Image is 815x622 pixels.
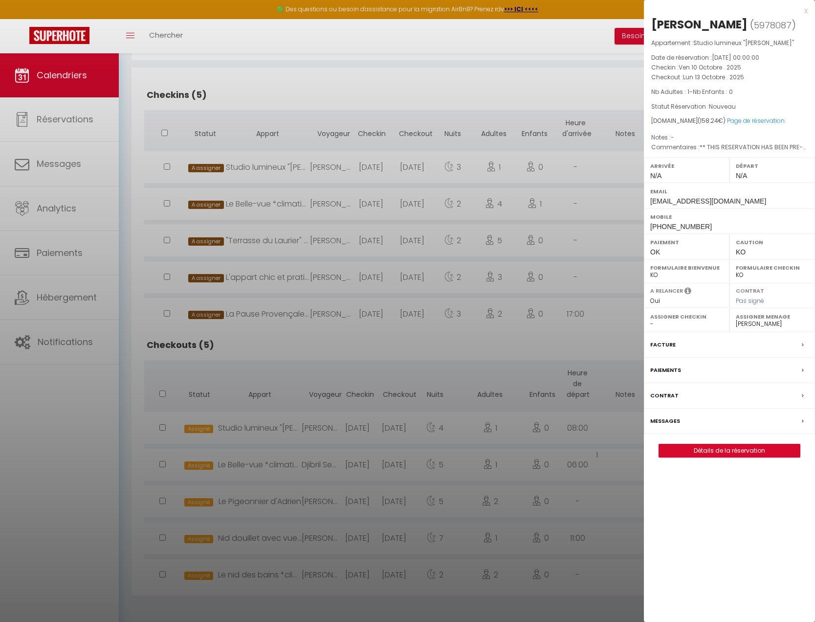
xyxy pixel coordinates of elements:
label: Messages [650,416,680,426]
span: Lun 13 Octobre . 2025 [683,73,744,81]
label: Contrat [736,287,764,293]
a: Page de réservation [727,116,785,125]
span: Studio lumineux "[PERSON_NAME]" [693,39,794,47]
label: Caution [736,237,809,247]
label: Facture [650,340,676,350]
span: Nb Enfants : 0 [693,88,733,96]
label: Paiement [650,237,723,247]
p: Appartement : [651,38,808,48]
span: Nouveau [709,102,736,111]
label: Arrivée [650,161,723,171]
p: Commentaires : [651,142,808,152]
p: Notes : [651,133,808,142]
span: - [671,133,674,141]
label: Formulaire Checkin [736,263,809,273]
span: ( ) [750,18,796,32]
span: [DATE] 00:00:00 [712,53,759,62]
label: Départ [736,161,809,171]
label: Formulaire Bienvenue [650,263,723,273]
span: [PHONE_NUMBER] [650,223,712,230]
label: Assigner Checkin [650,312,723,322]
p: Checkin : [651,63,808,72]
span: Ven 10 Octobre . 2025 [679,63,741,71]
label: A relancer [650,287,683,295]
label: Mobile [650,212,809,222]
label: Paiements [650,365,681,375]
span: N/A [736,172,747,180]
span: ( €) [698,116,726,125]
a: Détails de la réservation [659,444,800,457]
p: Statut Réservation : [651,102,808,112]
span: OK [650,248,660,256]
p: - [651,87,808,97]
span: N/A [650,172,661,180]
button: Détails de la réservation [659,444,800,458]
span: 158.24 [700,116,718,125]
div: [PERSON_NAME] [651,17,748,32]
label: Assigner Menage [736,312,809,322]
span: [EMAIL_ADDRESS][DOMAIN_NAME] [650,197,766,205]
label: Email [650,186,809,196]
i: Sélectionner OUI si vous souhaiter envoyer les séquences de messages post-checkout [684,287,691,298]
div: [DOMAIN_NAME] [651,116,808,126]
span: Nb Adultes : 1 [651,88,689,96]
span: KO [736,248,746,256]
span: 5978087 [754,19,792,31]
p: Checkout : [651,72,808,82]
p: Date de réservation : [651,53,808,63]
span: Pas signé [736,297,764,305]
div: x [644,5,808,17]
label: Contrat [650,391,679,401]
